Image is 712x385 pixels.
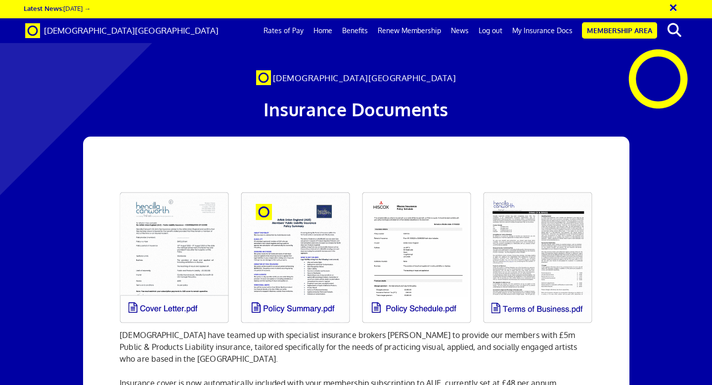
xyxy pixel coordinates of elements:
button: search [659,20,689,41]
a: Renew Membership [373,18,446,43]
a: Benefits [337,18,373,43]
a: Rates of Pay [259,18,309,43]
span: [DEMOGRAPHIC_DATA][GEOGRAPHIC_DATA] [273,73,456,83]
a: Log out [474,18,507,43]
a: Latest News:[DATE] → [24,4,90,12]
p: [DEMOGRAPHIC_DATA] have teamed up with specialist insurance brokers [PERSON_NAME] to provide our ... [120,329,592,365]
a: Membership Area [582,22,657,39]
a: My Insurance Docs [507,18,578,43]
a: Home [309,18,337,43]
span: Insurance Documents [264,98,448,120]
strong: Latest News: [24,4,63,12]
a: News [446,18,474,43]
a: Brand [DEMOGRAPHIC_DATA][GEOGRAPHIC_DATA] [18,18,226,43]
span: [DEMOGRAPHIC_DATA][GEOGRAPHIC_DATA] [44,25,219,36]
